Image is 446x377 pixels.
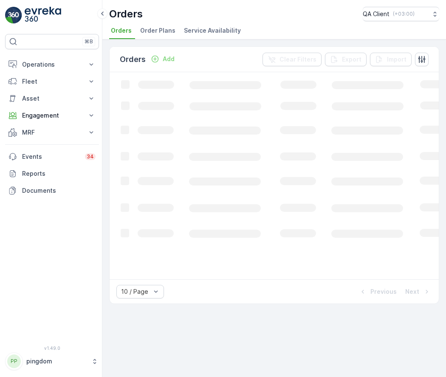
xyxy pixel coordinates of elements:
[120,53,146,65] p: Orders
[5,90,99,107] button: Asset
[5,107,99,124] button: Engagement
[22,111,82,120] p: Engagement
[279,55,316,64] p: Clear Filters
[325,53,367,66] button: Export
[263,53,322,66] button: Clear Filters
[22,94,82,103] p: Asset
[85,38,93,45] p: ⌘B
[5,56,99,73] button: Operations
[147,54,178,64] button: Add
[5,346,99,351] span: v 1.49.0
[7,354,21,368] div: PP
[5,352,99,370] button: PPpingdom
[22,186,96,195] p: Documents
[405,287,419,296] p: Next
[109,7,143,21] p: Orders
[5,124,99,141] button: MRF
[370,287,397,296] p: Previous
[22,169,96,178] p: Reports
[111,26,132,35] span: Orders
[140,26,175,35] span: Order Plans
[404,287,432,297] button: Next
[5,148,99,165] a: Events34
[184,26,241,35] span: Service Availability
[342,55,361,64] p: Export
[387,55,406,64] p: Import
[25,7,61,24] img: logo_light-DOdMpM7g.png
[26,357,87,366] p: pingdom
[5,73,99,90] button: Fleet
[163,55,175,63] p: Add
[22,60,82,69] p: Operations
[87,153,94,160] p: 34
[22,128,82,137] p: MRF
[5,7,22,24] img: logo
[22,152,80,161] p: Events
[5,182,99,199] a: Documents
[370,53,412,66] button: Import
[363,7,439,21] button: QA Client(+03:00)
[363,10,390,18] p: QA Client
[393,11,415,17] p: ( +03:00 )
[22,77,82,86] p: Fleet
[5,165,99,182] a: Reports
[358,287,398,297] button: Previous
